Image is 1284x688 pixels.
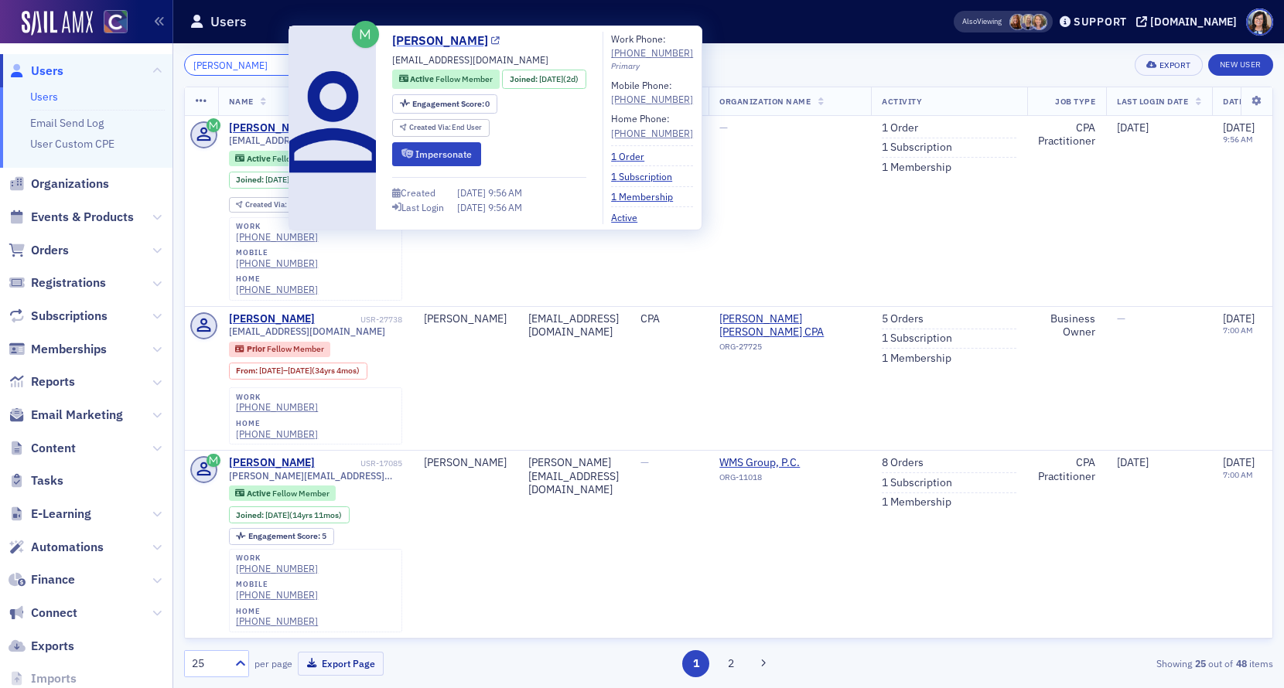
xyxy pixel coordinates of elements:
[235,153,329,163] a: Active Fellow Member
[539,73,579,86] div: (2d)
[409,122,452,132] span: Created Via :
[9,638,74,655] a: Exports
[298,652,384,676] button: Export Page
[236,248,318,257] div: mobile
[882,121,918,135] a: 1 Order
[488,201,522,213] span: 9:56 AM
[611,60,693,73] div: Primary
[962,16,1002,27] span: Viewing
[1055,96,1095,107] span: Job Type
[288,365,312,376] span: [DATE]
[31,670,77,687] span: Imports
[265,175,305,185] div: (2d)
[611,78,693,107] div: Mobile Phone:
[412,100,490,108] div: 0
[235,344,323,354] a: Prior Fellow Member
[9,472,63,489] a: Tasks
[611,111,693,140] div: Home Phone:
[611,126,693,140] div: [PHONE_NUMBER]
[229,325,385,337] span: [EMAIL_ADDRESS][DOMAIN_NAME]
[611,46,693,60] a: [PHONE_NUMBER]
[410,73,435,84] span: Active
[236,428,318,440] a: [PHONE_NUMBER]
[502,70,586,89] div: Joined: 2025-10-13 00:00:00
[267,343,324,354] span: Fellow Member
[424,456,507,470] div: [PERSON_NAME]
[247,153,272,164] span: Active
[962,16,977,26] div: Also
[317,458,402,468] div: USR-17085
[719,342,860,357] div: ORG-27725
[528,312,619,339] div: [EMAIL_ADDRESS][DOMAIN_NAME]
[1192,656,1208,670] strong: 25
[392,32,500,50] a: [PERSON_NAME]
[1223,325,1253,335] time: 7:00 AM
[392,53,548,66] span: [EMAIL_ADDRESS][DOMAIN_NAME]
[9,242,69,259] a: Orders
[229,151,336,166] div: Active: Active: Fellow Member
[882,352,951,366] a: 1 Membership
[31,209,134,226] span: Events & Products
[1031,14,1047,30] span: Kelli Davis
[31,407,123,424] span: Email Marketing
[9,373,75,390] a: Reports
[22,11,93,36] img: SailAMX
[1038,456,1095,483] div: CPA Practitioner
[1117,312,1125,325] span: —
[236,393,318,402] div: work
[611,189,685,203] a: 1 Membership
[104,10,128,34] img: SailAMX
[31,341,107,358] span: Memberships
[259,366,360,376] div: – (34yrs 4mos)
[31,308,108,325] span: Subscriptions
[9,274,106,291] a: Registrations
[272,488,330,499] span: Fellow Member
[229,363,367,380] div: From: 1988-09-28 00:00:00
[1223,469,1253,480] time: 7:00 AM
[401,203,444,212] div: Last Login
[719,312,860,339] a: [PERSON_NAME] [PERSON_NAME] CPA
[236,553,318,563] div: work
[9,670,77,687] a: Imports
[265,509,289,520] span: [DATE]
[611,210,649,224] a: Active
[254,656,292,670] label: per page
[882,96,922,107] span: Activity
[9,539,104,556] a: Automations
[229,470,402,482] span: [PERSON_NAME][EMAIL_ADDRESS][DOMAIN_NAME]
[1038,121,1095,148] div: CPA Practitioner
[640,455,649,469] span: —
[31,539,104,556] span: Automations
[1159,61,1191,70] div: Export
[30,116,104,130] a: Email Send Log
[265,510,342,520] div: (14yrs 11mos)
[229,312,315,326] a: [PERSON_NAME]
[9,341,107,358] a: Memberships
[9,571,75,588] a: Finance
[1009,14,1026,30] span: Sheila Duggan
[317,315,402,325] div: USR-27738
[229,485,336,501] div: Active: Active: Fellow Member
[236,589,318,601] div: [PHONE_NUMBER]
[1117,96,1188,107] span: Last Login Date
[210,12,247,31] h1: Users
[882,312,924,326] a: 5 Orders
[236,401,318,413] a: [PHONE_NUMBER]
[236,231,318,243] a: [PHONE_NUMBER]
[409,124,483,132] div: End User
[488,186,522,199] span: 9:56 AM
[31,274,106,291] span: Registrations
[719,312,860,339] span: Philip Chanki Yun CPA
[236,366,259,376] span: From :
[236,175,265,185] span: Joined :
[1074,15,1127,29] div: Support
[236,510,265,520] span: Joined :
[31,506,91,523] span: E-Learning
[1117,121,1149,135] span: [DATE]
[31,63,63,80] span: Users
[31,638,74,655] span: Exports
